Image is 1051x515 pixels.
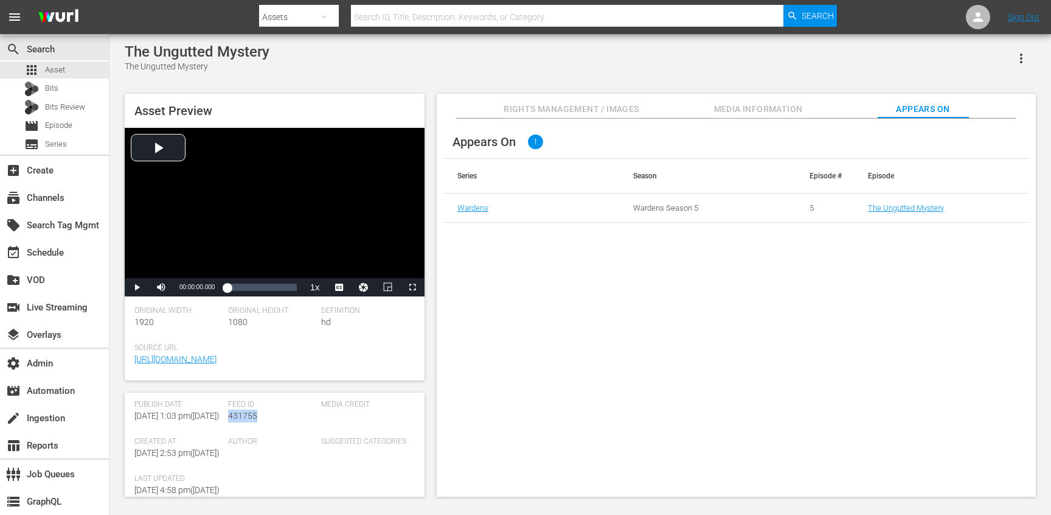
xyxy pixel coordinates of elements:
div: Video Player [125,128,425,296]
span: Create [6,163,21,178]
span: Author [228,437,316,447]
span: Schedule [6,245,21,260]
span: [DATE] 2:53 pm ( [DATE] ) [134,448,220,458]
button: Playback Rate [303,278,327,296]
span: Bits [45,82,58,94]
span: hd [321,317,331,327]
span: Publish Date [134,400,222,410]
div: Bits Review [24,100,39,114]
button: Jump To Time [352,278,376,296]
div: Bits [24,82,39,96]
span: Search [6,42,21,57]
span: VOD [6,273,21,287]
span: Media Credit [321,400,409,410]
span: Asset [45,64,65,76]
span: Series [24,137,39,152]
span: Episode [24,119,39,133]
td: 5 [795,194,854,223]
a: Sign Out [1008,12,1039,22]
span: Job Queues [6,467,21,482]
span: [DATE] 1:03 pm ( [DATE] ) [134,411,220,421]
span: Live Streaming [6,300,21,315]
button: Mute [149,278,173,296]
span: 1080 [228,317,248,327]
span: Original Height [228,306,316,316]
button: Play [125,278,149,296]
img: ans4CAIJ8jUAAAAAAAAAAAAAAAAAAAAAAAAgQb4GAAAAAAAAAAAAAAAAAAAAAAAAJMjXAAAAAAAAAAAAAAAAAAAAAAAAgAT5G... [29,3,88,32]
th: Episode [853,159,1030,193]
span: Admin [6,356,21,371]
td: Wardens Season 5 [619,194,795,223]
button: Search [783,5,837,27]
span: Source Url [134,343,409,353]
a: The Ungutted Mystery [868,203,944,212]
span: 431755 [228,411,257,421]
span: Feed ID [228,400,316,410]
span: Asset [24,63,39,77]
a: Wardens [457,203,488,212]
span: 00:00:00.000 [179,284,215,290]
span: Reports [6,438,21,453]
th: Season [619,159,795,193]
button: Picture-in-Picture [376,278,400,296]
span: Suggested Categories [321,437,409,447]
span: Rights Management / Images [504,102,639,117]
span: Media Information [713,102,804,117]
span: 1 [528,135,543,149]
div: The Ungutted Mystery [125,60,269,73]
span: Search Tag Mgmt [6,218,21,233]
span: GraphQL [6,494,21,509]
span: 1920 [134,317,154,327]
span: Overlays [6,328,21,342]
span: [DATE] 4:58 pm ( [DATE] ) [134,485,220,495]
span: Channels [6,191,21,205]
span: Appears On [453,135,516,149]
span: Definition [321,306,409,316]
th: Episode # [795,159,854,193]
a: [URL][DOMAIN_NAME] [134,354,217,364]
span: Bits Review [45,101,85,113]
span: Ingestion [6,411,21,426]
span: Automation [6,384,21,398]
span: Search [802,5,834,27]
span: Original Width [134,306,222,316]
div: Progress Bar [227,284,296,291]
span: menu [7,10,22,24]
button: Fullscreen [400,278,425,296]
div: The Ungutted Mystery [125,43,269,60]
span: Appears On [877,102,968,117]
button: Captions [327,278,352,296]
th: Series [443,159,619,193]
span: Asset Preview [134,103,212,118]
span: Created At [134,437,222,447]
span: Episode [45,119,72,131]
span: Series [45,138,67,150]
span: Last Updated [134,474,222,484]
